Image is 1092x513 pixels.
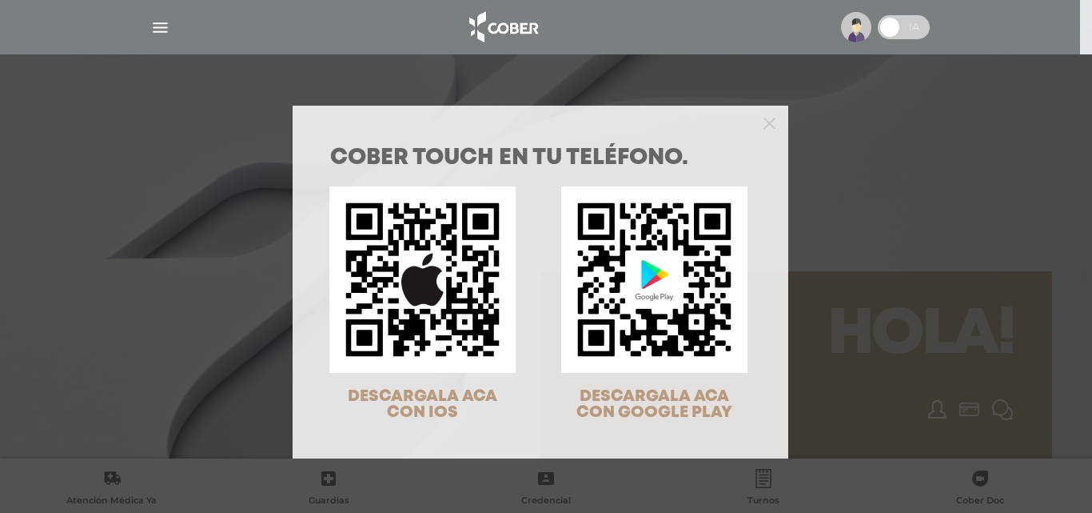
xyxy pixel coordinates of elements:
h1: COBER TOUCH en tu teléfono. [330,147,751,170]
img: qr-code [561,186,747,373]
button: Close [763,115,775,130]
img: qr-code [329,186,516,373]
span: DESCARGALA ACA CON IOS [348,389,497,420]
span: DESCARGALA ACA CON GOOGLE PLAY [576,389,732,420]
